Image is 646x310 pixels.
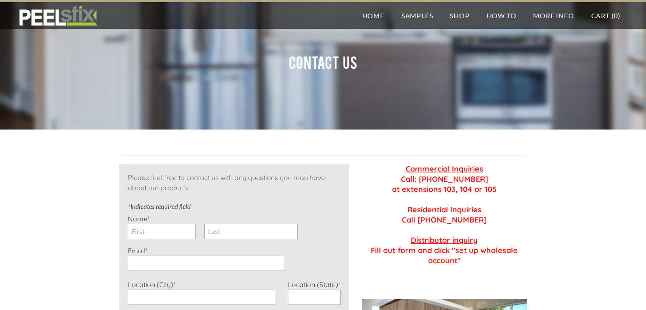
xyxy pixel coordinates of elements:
span: 0 [614,11,618,20]
strong: Call: [PHONE_NUMBER] at extensions 103, 104 or 105 Call [PHONE_NUMBER] ​Fill out form and click "... [371,164,518,265]
a: Shop [441,2,478,29]
span: Please feel free to contact us with any questions you may have about our products. [128,173,325,192]
u: Commercial Inquiries [406,164,483,174]
a: More Info [525,2,582,29]
a: Home [354,2,393,29]
a: Cart (0) [583,2,629,29]
label: Indicates required field [128,203,191,210]
u: Distributor inquiry [411,235,478,245]
h2: ​ [119,40,527,89]
img: REFACE SUPPLIES [17,5,99,26]
label: Name [128,214,150,223]
a: How To [478,2,525,29]
label: Location (State) [288,280,340,289]
label: Email [128,246,147,255]
a: Samples [393,2,442,29]
label: Location (City) [128,280,175,289]
input: First [128,224,196,239]
font: Contact US [289,53,357,71]
input: Last [204,224,298,239]
u: Residential Inquiries [407,205,482,214]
